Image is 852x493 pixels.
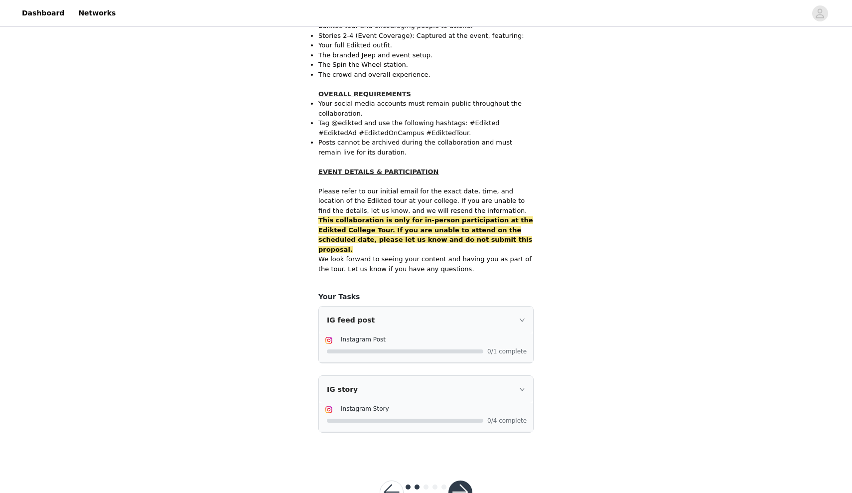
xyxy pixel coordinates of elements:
p: Your full Edikted outfit. [318,40,534,50]
span: 0/1 complete [487,348,527,354]
p: Your social media accounts must remain public throughout the collaboration. [318,99,534,118]
p: Stories 2-4 (Event Coverage): Captured at the event, featuring: [318,31,534,41]
span: 0/4 complete [487,418,527,424]
p: The Spin the Wheel station. [318,60,534,70]
strong: EVENT DETAILS & PARTICIPATION [318,168,438,175]
div: icon: rightIG feed post [319,307,533,333]
strong: OVERALL REQUIREMENTS [318,90,411,98]
a: Dashboard [16,2,70,24]
i: icon: right [519,317,525,323]
p: Posts cannot be archived during the collaboration and must remain live for its duration. [318,138,534,157]
span: Instagram Story [341,405,389,412]
span: Instagram Post [341,336,386,343]
span: This collaboration is only for in-person participation at the Edikted College Tour. If you are un... [318,216,533,253]
p: Please refer to our initial email for the exact date, time, and location of the Edikted tour at y... [318,186,534,216]
div: icon: rightIG story [319,376,533,403]
img: Instagram Icon [325,406,333,414]
h4: Your Tasks [318,292,534,302]
i: icon: right [519,386,525,392]
p: We look forward to seeing your content and having you as part of the tour. Let us know if you hav... [318,254,534,274]
div: avatar [815,5,825,21]
p: Tag @edikted and use the following hashtags: #Edikted #EdiktedAd #EdiktedOnCampus #EdiktedTour. [318,118,534,138]
p: The crowd and overall experience. [318,70,534,80]
img: Instagram Icon [325,336,333,344]
a: Networks [72,2,122,24]
p: The branded Jeep and event setup. [318,50,534,60]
